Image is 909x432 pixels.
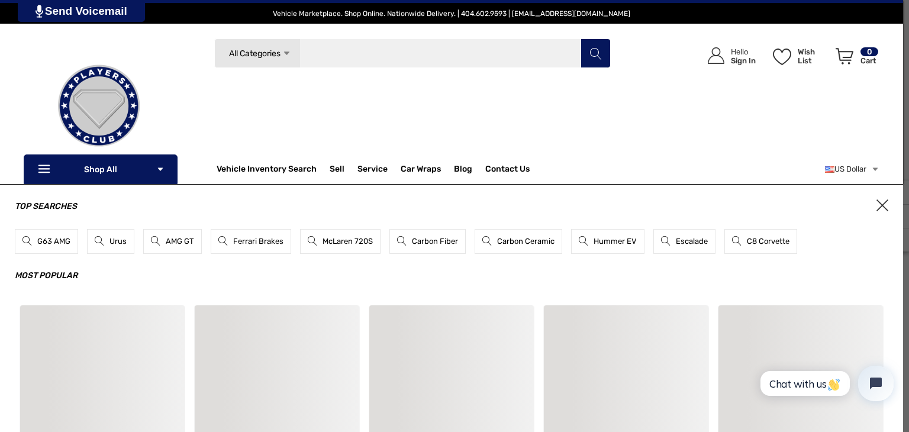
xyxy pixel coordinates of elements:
span: Vehicle Marketplace. Shop Online. Nationwide Delivery. | 404.602.9593 | [EMAIL_ADDRESS][DOMAIN_NAME] [273,9,630,18]
a: G63 AMG [15,229,78,254]
p: Hello [731,47,756,56]
a: Sign in [694,36,762,76]
svg: Wish List [773,49,791,65]
span: Sell [330,164,344,177]
p: Cart [860,56,878,65]
button: Search [581,38,610,68]
a: C8 Corvette [724,229,797,254]
p: 0 [860,47,878,56]
span: Car Wraps [401,164,441,177]
a: Cart with 0 items [830,36,879,82]
svg: Icon Line [37,163,54,176]
svg: Icon Arrow Down [282,49,291,58]
img: Players Club | Cars For Sale [40,47,158,165]
a: Hummer EV [571,229,644,254]
a: Service [357,164,388,177]
span: × [876,199,888,211]
h3: Most Popular [15,269,888,283]
h3: Top Searches [15,199,888,214]
a: AMG GT [143,229,202,254]
svg: Icon Arrow Down [156,165,165,173]
span: All Categories [229,49,281,59]
p: Shop All [24,154,178,184]
a: Urus [87,229,134,254]
iframe: Tidio Chat [747,356,904,411]
a: Sell [330,157,357,181]
a: Carbon Fiber [389,229,466,254]
a: McLaren 720S [300,229,381,254]
a: All Categories Icon Arrow Down Icon Arrow Up [214,38,300,68]
a: Car Wraps [401,157,454,181]
a: Contact Us [485,164,530,177]
img: PjwhLS0gR2VuZXJhdG9yOiBHcmF2aXQuaW8gLS0+PHN2ZyB4bWxucz0iaHR0cDovL3d3dy53My5vcmcvMjAwMC9zdmciIHhtb... [36,5,43,18]
a: USD [825,157,879,181]
a: Carbon Ceramic [475,229,562,254]
a: Blog [454,164,472,177]
a: Vehicle Inventory Search [217,164,317,177]
svg: Icon User Account [708,47,724,64]
p: Sign In [731,56,756,65]
a: Ferrari Brakes [211,229,291,254]
svg: Review Your Cart [836,48,853,65]
a: Wish List Wish List [768,36,830,76]
p: Wish List [798,47,829,65]
a: Escalade [653,229,715,254]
